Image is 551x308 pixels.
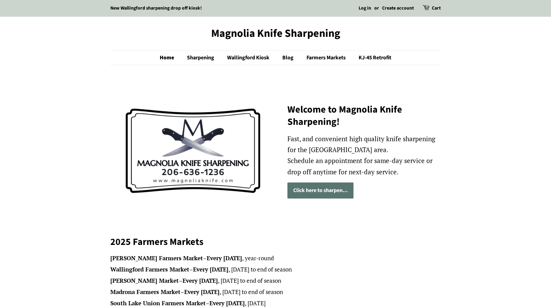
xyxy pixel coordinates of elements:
[432,4,441,13] a: Cart
[110,299,206,307] strong: South Lake Union Farmers Market
[184,288,220,296] strong: Every [DATE]
[110,265,189,273] strong: Wallingford Farmers Market
[287,133,441,177] p: Fast, and convenient high quality knife sharpening for the [GEOGRAPHIC_DATA] area. Schedule an ap...
[110,5,202,12] a: New Wallingford sharpening drop off kiosk!
[110,287,441,297] li: – , [DATE] to end of season
[222,51,276,65] a: Wallingford Kiosk
[382,5,414,12] a: Create account
[374,4,379,13] li: or
[110,276,441,286] li: – , [DATE] to end of season
[301,51,352,65] a: Farmers Markets
[277,51,300,65] a: Blog
[183,277,218,284] strong: Every [DATE]
[287,103,441,128] h2: Welcome to Magnolia Knife Sharpening!
[110,253,441,263] li: – , year-round
[110,288,180,296] strong: Madrona Farmers Market
[110,254,203,262] strong: [PERSON_NAME] Farmers Market
[110,236,441,248] h2: 2025 Farmers Markets
[287,182,353,199] a: Click here to sharpen...
[160,51,181,65] a: Home
[353,51,391,65] a: KJ-45 Retrofit
[193,265,229,273] strong: Every [DATE]
[182,51,221,65] a: Sharpening
[110,277,179,284] strong: [PERSON_NAME] Market
[207,254,242,262] strong: Every [DATE]
[110,265,441,275] li: – , [DATE] to end of season
[359,5,371,12] a: Log in
[209,299,245,307] strong: Every [DATE]
[110,27,441,40] a: Magnolia Knife Sharpening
